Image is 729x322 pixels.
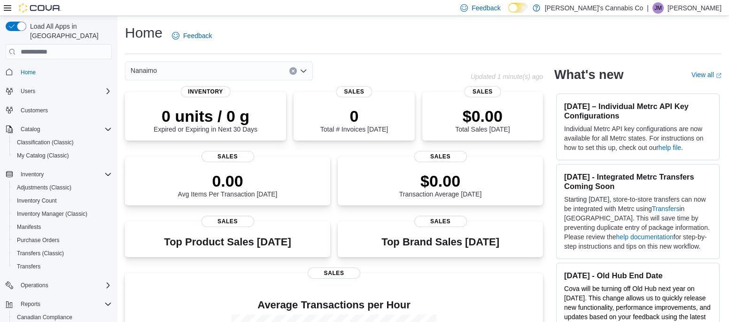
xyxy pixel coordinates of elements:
[2,279,116,292] button: Operations
[414,151,467,162] span: Sales
[9,234,116,247] button: Purchase Orders
[564,271,712,280] h3: [DATE] - Old Hub End Date
[13,208,91,220] a: Inventory Manager (Classic)
[17,124,44,135] button: Catalog
[17,105,52,116] a: Customers
[545,2,644,14] p: [PERSON_NAME]'s Cannabis Co
[17,236,60,244] span: Purchase Orders
[131,65,157,76] span: Nanaimo
[9,247,116,260] button: Transfers (Classic)
[13,150,112,161] span: My Catalog (Classic)
[554,67,623,82] h2: What's new
[17,169,47,180] button: Inventory
[21,171,44,178] span: Inventory
[21,69,36,76] span: Home
[17,250,64,257] span: Transfers (Classic)
[508,3,528,13] input: Dark Mode
[154,107,257,133] div: Expired or Expiring in Next 30 Days
[414,216,467,227] span: Sales
[178,172,278,198] div: Avg Items Per Transaction [DATE]
[183,31,212,40] span: Feedback
[13,235,63,246] a: Purchase Orders
[17,169,112,180] span: Inventory
[154,107,257,126] p: 0 units / 0 g
[13,208,112,220] span: Inventory Manager (Classic)
[9,181,116,194] button: Adjustments (Classic)
[13,137,112,148] span: Classification (Classic)
[2,168,116,181] button: Inventory
[399,172,482,190] p: $0.00
[2,103,116,117] button: Customers
[17,184,71,191] span: Adjustments (Classic)
[9,260,116,273] button: Transfers
[17,210,87,218] span: Inventory Manager (Classic)
[9,149,116,162] button: My Catalog (Classic)
[652,205,680,212] a: Transfers
[17,139,74,146] span: Classification (Classic)
[13,182,75,193] a: Adjustments (Classic)
[2,298,116,311] button: Reports
[455,107,510,133] div: Total Sales [DATE]
[465,86,501,97] span: Sales
[19,3,61,13] img: Cova
[17,280,112,291] span: Operations
[26,22,112,40] span: Load All Apps in [GEOGRAPHIC_DATA]
[564,172,712,191] h3: [DATE] - Integrated Metrc Transfers Coming Soon
[17,223,41,231] span: Manifests
[21,126,40,133] span: Catalog
[13,221,112,233] span: Manifests
[21,300,40,308] span: Reports
[564,102,712,120] h3: [DATE] – Individual Metrc API Key Configurations
[17,280,52,291] button: Operations
[647,2,649,14] p: |
[308,267,360,279] span: Sales
[13,261,44,272] a: Transfers
[178,172,278,190] p: 0.00
[336,86,372,97] span: Sales
[381,236,499,248] h3: Top Brand Sales [DATE]
[13,182,112,193] span: Adjustments (Classic)
[13,221,45,233] a: Manifests
[659,144,681,151] a: help file
[2,85,116,98] button: Users
[289,67,297,75] button: Clear input
[320,107,388,126] p: 0
[13,195,112,206] span: Inventory Count
[616,233,674,241] a: help documentation
[13,261,112,272] span: Transfers
[17,152,69,159] span: My Catalog (Classic)
[125,24,163,42] h1: Home
[17,67,39,78] a: Home
[17,298,44,310] button: Reports
[667,2,721,14] p: [PERSON_NAME]
[472,3,500,13] span: Feedback
[168,26,216,45] a: Feedback
[21,282,48,289] span: Operations
[17,314,72,321] span: Canadian Compliance
[202,216,254,227] span: Sales
[180,86,231,97] span: Inventory
[2,65,116,79] button: Home
[21,87,35,95] span: Users
[13,235,112,246] span: Purchase Orders
[652,2,664,14] div: Jeff McCollum
[164,236,291,248] h3: Top Product Sales [DATE]
[691,71,721,79] a: View allExternal link
[17,86,112,97] span: Users
[202,151,254,162] span: Sales
[9,136,116,149] button: Classification (Classic)
[564,124,712,152] p: Individual Metrc API key configurations are now available for all Metrc states. For instructions ...
[13,248,68,259] a: Transfers (Classic)
[13,195,61,206] a: Inventory Count
[9,207,116,220] button: Inventory Manager (Classic)
[399,172,482,198] div: Transaction Average [DATE]
[132,299,535,311] h4: Average Transactions per Hour
[17,298,112,310] span: Reports
[13,248,112,259] span: Transfers (Classic)
[2,123,116,136] button: Catalog
[716,73,721,79] svg: External link
[471,73,543,80] p: Updated 1 minute(s) ago
[17,263,40,270] span: Transfers
[564,195,712,251] p: Starting [DATE], store-to-store transfers can now be integrated with Metrc using in [GEOGRAPHIC_D...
